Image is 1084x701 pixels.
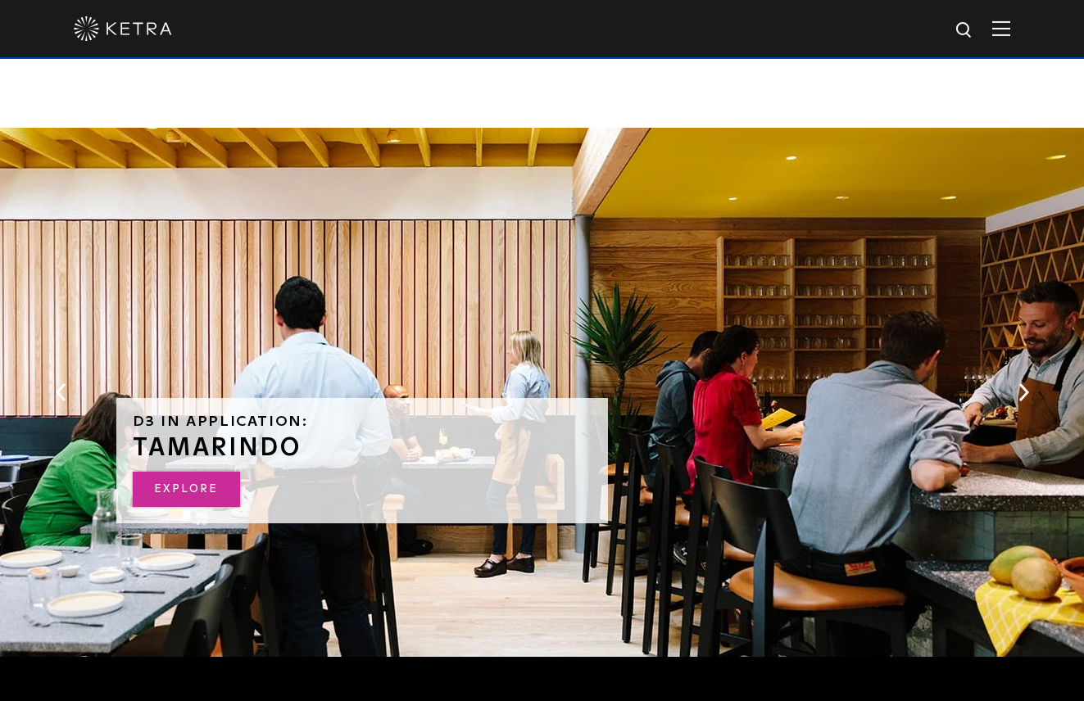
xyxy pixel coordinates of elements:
[1015,382,1032,403] button: Next
[52,382,69,403] button: Previous
[955,20,975,41] img: search icon
[133,414,592,429] h6: D3 in application:
[74,16,172,41] img: ketra-logo-2019-white
[992,20,1010,36] img: Hamburger%20Nav.svg
[133,436,592,460] h3: Tamarindo
[133,472,240,507] a: Explore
